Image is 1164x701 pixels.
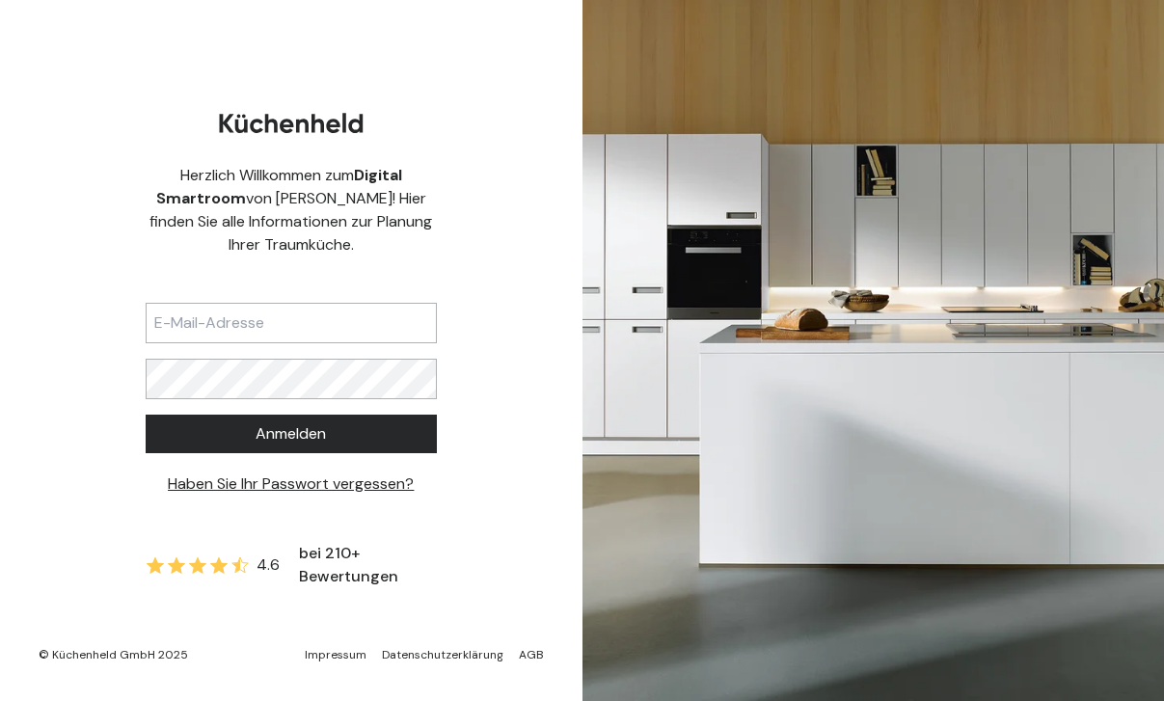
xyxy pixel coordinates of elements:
a: Impressum [305,647,366,662]
input: E-Mail-Adresse [146,303,437,343]
span: Anmelden [256,422,326,445]
a: Datenschutzerklärung [382,647,503,662]
button: Anmelden [146,415,437,453]
a: AGB [519,647,544,662]
div: Herzlich Willkommen zum von [PERSON_NAME]! Hier finden Sie alle Informationen zur Planung Ihrer T... [146,164,437,256]
a: Haben Sie Ihr Passwort vergessen? [168,473,414,494]
span: bei 210+ Bewertungen [299,542,437,588]
div: © Küchenheld GmbH 2025 [39,647,188,662]
img: Kuechenheld logo [219,113,364,133]
span: 4.6 [257,553,280,577]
